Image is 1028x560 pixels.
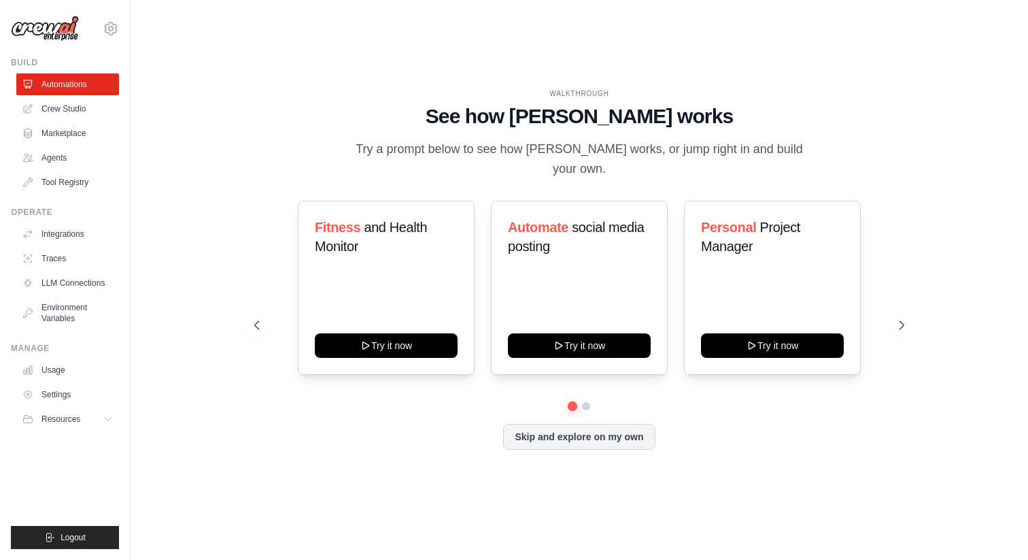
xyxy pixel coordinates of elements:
[11,526,119,549] button: Logout
[16,122,119,144] a: Marketplace
[315,333,458,358] button: Try it now
[508,220,645,254] span: social media posting
[701,333,844,358] button: Try it now
[315,220,427,254] span: and Health Monitor
[16,272,119,294] a: LLM Connections
[351,139,808,180] p: Try a prompt below to see how [PERSON_NAME] works, or jump right in and build your own.
[16,98,119,120] a: Crew Studio
[16,147,119,169] a: Agents
[11,16,79,42] img: Logo
[11,343,119,354] div: Manage
[41,414,80,425] span: Resources
[11,207,119,218] div: Operate
[61,532,86,543] span: Logout
[315,220,360,235] span: Fitness
[254,88,905,99] div: WALKTHROUGH
[11,57,119,68] div: Build
[16,248,119,269] a: Traces
[16,384,119,406] a: Settings
[508,333,651,358] button: Try it now
[508,220,568,235] span: Automate
[701,220,756,235] span: Personal
[254,104,905,129] h1: See how [PERSON_NAME] works
[16,297,119,329] a: Environment Variables
[503,424,655,450] button: Skip and explore on my own
[16,408,119,430] button: Resources
[16,359,119,381] a: Usage
[16,73,119,95] a: Automations
[16,223,119,245] a: Integrations
[16,171,119,193] a: Tool Registry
